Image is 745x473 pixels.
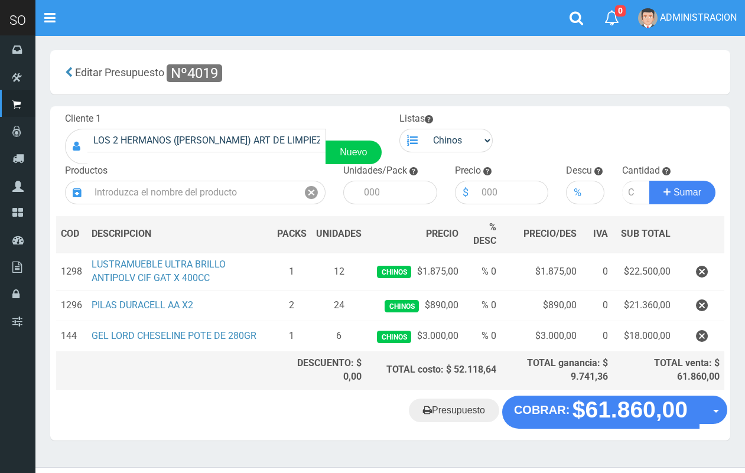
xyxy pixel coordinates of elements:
[277,357,362,384] div: DESCUENTO: $ 0,00
[463,321,501,352] td: % 0
[581,291,613,321] td: 0
[613,321,676,352] td: $18.000,00
[617,357,720,384] div: TOTAL venta: $ 61.860,00
[87,129,326,152] input: Consumidor Final
[581,253,613,290] td: 0
[502,396,700,429] button: COBRAR: $61.860,00
[89,181,298,204] input: Introduzca el nombre del producto
[326,141,381,164] a: Nuevo
[272,253,311,290] td: 1
[523,228,577,239] span: PRECIO/DES
[92,330,256,341] a: GEL LORD CHESELINE POTE DE 280GR
[621,227,671,241] span: SUB TOTAL
[566,164,592,178] label: Descu
[455,164,481,178] label: Precio
[463,253,501,290] td: % 0
[514,403,570,416] strong: COBRAR:
[87,216,272,253] th: DES
[311,321,366,352] td: 6
[167,64,222,82] span: Nº4019
[65,164,108,178] label: Productos
[65,112,101,126] label: Cliente 1
[409,399,499,422] a: Presupuesto
[56,291,87,321] td: 1296
[593,228,608,239] span: IVA
[56,321,87,352] td: 144
[366,291,463,321] td: $890,00
[371,363,496,377] div: TOTAL costo: $ 52.118,64
[455,181,476,204] div: $
[622,181,650,204] input: Cantidad
[476,181,549,204] input: 000
[613,253,676,290] td: $22.500,00
[272,321,311,352] td: 1
[311,216,366,253] th: UNIDADES
[311,291,366,321] td: 24
[588,181,604,204] input: 000
[501,253,581,290] td: $1.875,00
[674,187,701,197] span: Sumar
[473,221,496,246] span: % DESC
[660,12,737,23] span: ADMINISTRACION
[638,8,658,28] img: User Image
[615,5,626,17] span: 0
[272,291,311,321] td: 2
[377,266,411,278] span: Chinos
[649,181,715,204] button: Sumar
[56,253,87,290] td: 1298
[385,300,418,312] span: Chinos
[572,397,688,422] strong: $61.860,00
[56,216,87,253] th: COD
[366,321,463,352] td: $3.000,00
[399,112,433,126] label: Listas
[622,164,660,178] label: Cantidad
[501,321,581,352] td: $3.000,00
[366,253,463,290] td: $1.875,00
[426,227,458,241] span: PRECIO
[92,299,193,311] a: PILAS DURACELL AA X2
[506,357,608,384] div: TOTAL ganancia: $ 9.741,36
[272,216,311,253] th: PACKS
[358,181,437,204] input: 000
[613,291,676,321] td: $21.360,00
[581,321,613,352] td: 0
[377,331,411,343] span: Chinos
[92,259,226,283] a: LUSTRAMUEBLE ULTRA BRILLO ANTIPOLV CIF GAT X 400CC
[566,181,588,204] div: %
[501,291,581,321] td: $890,00
[343,164,407,178] label: Unidades/Pack
[311,253,366,290] td: 12
[109,228,151,239] span: CRIPCION
[463,291,501,321] td: % 0
[75,66,164,79] span: Editar Presupuesto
